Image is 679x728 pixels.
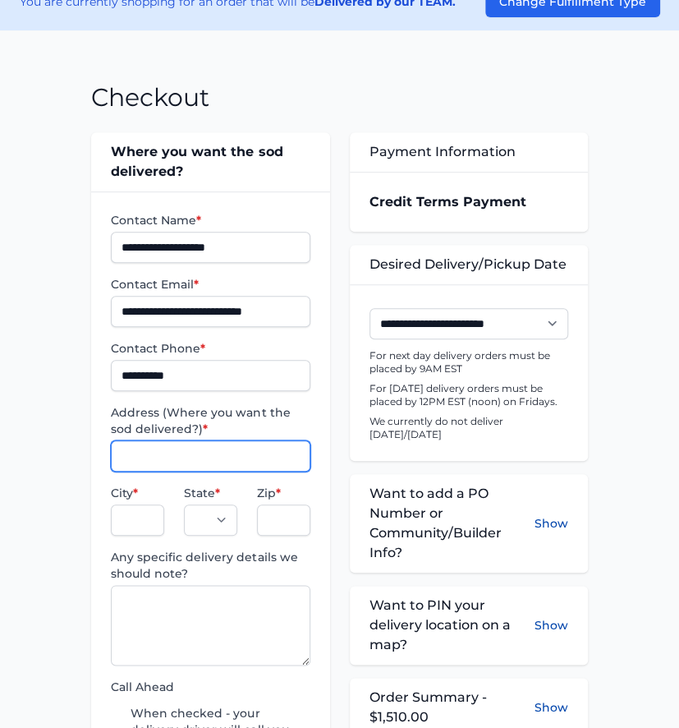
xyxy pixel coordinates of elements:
span: Order Summary - $1,510.00 [369,688,534,727]
label: Call Ahead [111,679,310,695]
p: We currently do not deliver [DATE]/[DATE] [369,415,568,441]
button: Show [534,699,568,716]
div: Desired Delivery/Pickup Date [350,245,588,284]
label: Contact Email [111,276,310,293]
button: Show [534,596,568,655]
p: For next day delivery orders must be placed by 9AM EST [369,349,568,376]
label: Any specific delivery details we should note? [111,549,310,582]
label: Contact Name [111,212,310,228]
button: Show [534,484,568,563]
span: Want to add a PO Number or Community/Builder Info? [369,484,534,563]
label: Contact Phone [111,340,310,357]
label: Address (Where you want the sod delivered?) [111,404,310,437]
label: State [184,485,237,501]
h1: Checkout [91,83,209,113]
div: Where you want the sod delivered? [91,132,329,191]
label: City [111,485,164,501]
span: Want to PIN your delivery location on a map? [369,596,534,655]
p: For [DATE] delivery orders must be placed by 12PM EST (noon) on Fridays. [369,382,568,408]
div: Payment Information [350,132,588,172]
label: Zip [257,485,310,501]
strong: Credit Terms Payment [369,194,526,210]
